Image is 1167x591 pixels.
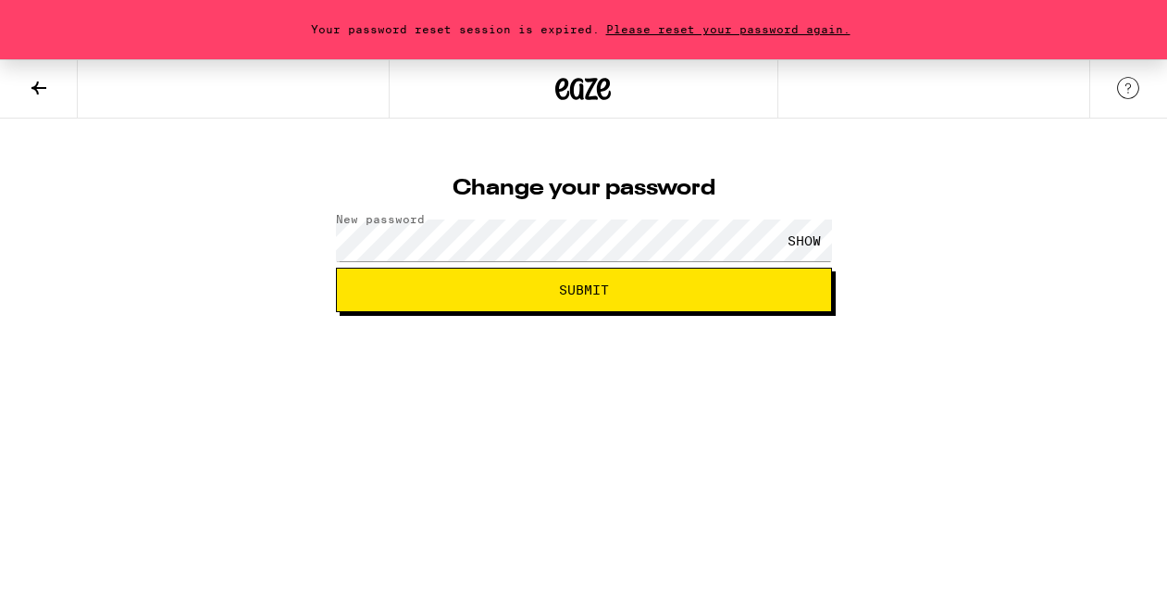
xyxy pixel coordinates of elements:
[311,23,600,35] span: Your password reset session is expired.
[776,220,832,261] div: SHOW
[336,213,425,225] label: New password
[600,23,857,35] span: Please reset your password again.
[11,13,133,28] span: Hi. Need any help?
[336,268,832,312] button: Submit
[559,283,609,296] span: Submit
[336,178,832,200] h1: Change your password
